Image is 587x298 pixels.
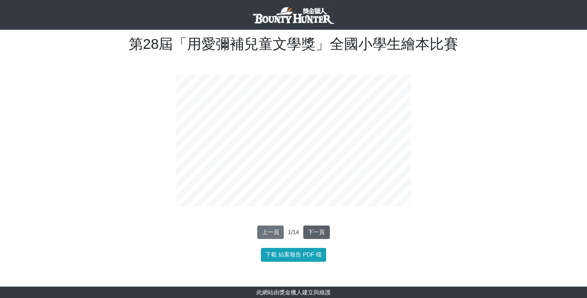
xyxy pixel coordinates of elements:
span: 結案報告 [278,251,301,258]
a: 獎金獵人 [279,289,302,296]
span: 1 [288,229,291,235]
button: 下載 結案報告 PDF 檔 [261,248,327,262]
address: 此網站由 建立與維護 [6,288,581,297]
span: PDF 檔 [303,251,322,258]
button: 下一頁 [303,226,330,239]
h1: 第28屆「用愛彌補兒童文學獎」全國小學生繪本比賽 [67,35,520,53]
button: 上一頁 [257,226,284,239]
span: / [291,229,293,235]
span: 下載 [265,251,277,258]
span: 14 [293,229,299,235]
